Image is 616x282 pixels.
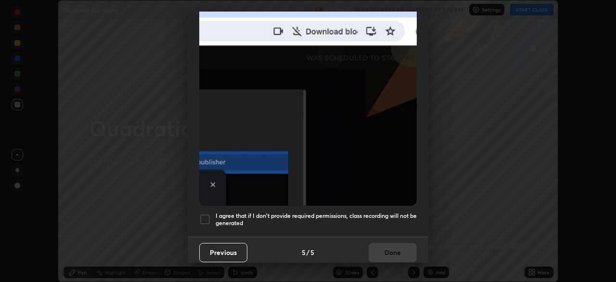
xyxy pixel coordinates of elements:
[216,212,417,227] h5: I agree that if I don't provide required permissions, class recording will not be generated
[302,247,306,257] h4: 5
[307,247,309,257] h4: /
[199,243,247,262] button: Previous
[310,247,314,257] h4: 5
